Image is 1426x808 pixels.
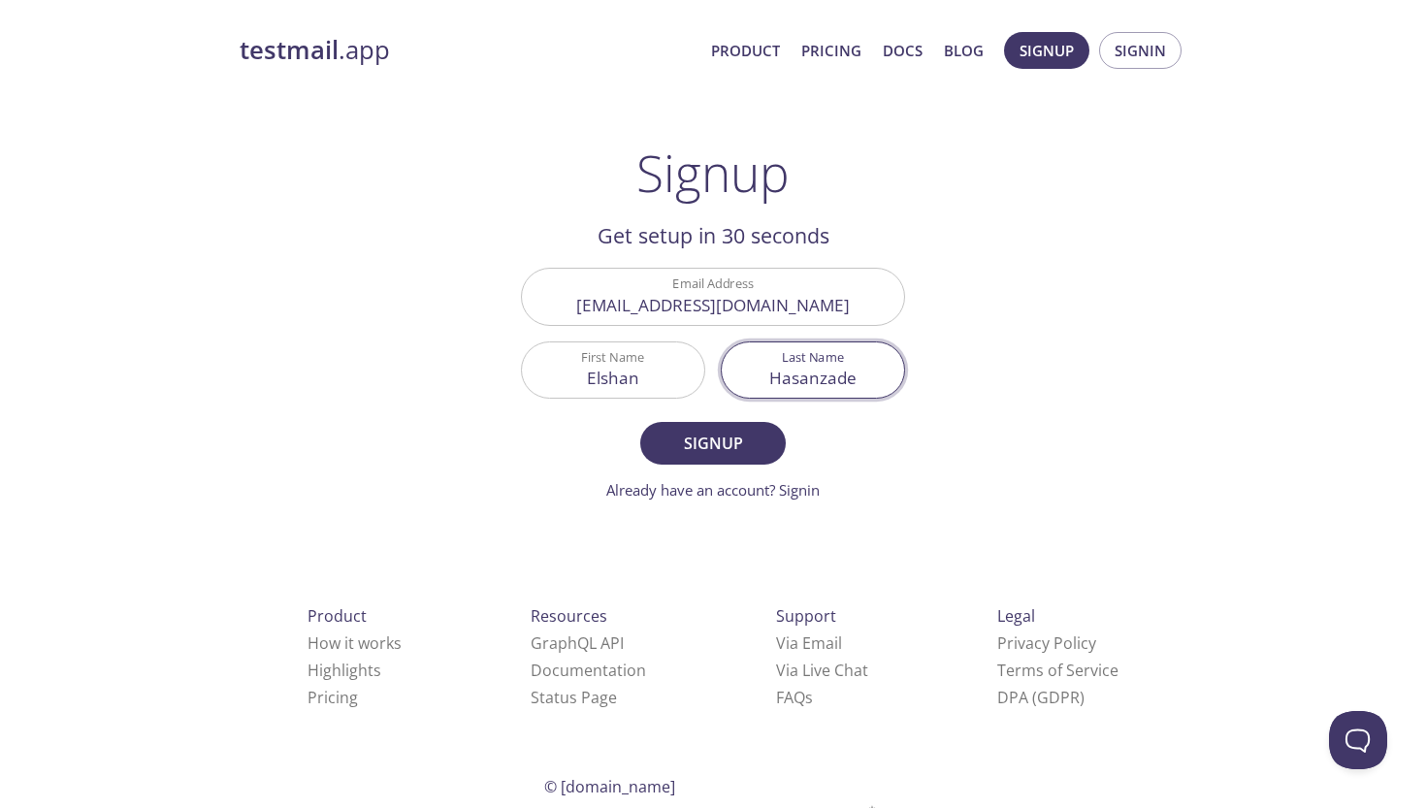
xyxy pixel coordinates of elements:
[1004,32,1089,69] button: Signup
[711,38,780,63] a: Product
[776,632,842,654] a: Via Email
[1329,711,1387,769] iframe: Help Scout Beacon - Open
[997,687,1085,708] a: DPA (GDPR)
[640,422,786,465] button: Signup
[240,34,696,67] a: testmail.app
[997,605,1035,627] span: Legal
[1020,38,1074,63] span: Signup
[776,660,868,681] a: Via Live Chat
[636,144,790,202] h1: Signup
[308,660,381,681] a: Highlights
[776,687,813,708] a: FAQ
[1099,32,1182,69] button: Signin
[544,776,675,797] span: © [DOMAIN_NAME]
[531,605,607,627] span: Resources
[1115,38,1166,63] span: Signin
[997,632,1096,654] a: Privacy Policy
[776,605,836,627] span: Support
[606,480,820,500] a: Already have an account? Signin
[531,687,617,708] a: Status Page
[521,219,905,252] h2: Get setup in 30 seconds
[308,605,367,627] span: Product
[531,632,624,654] a: GraphQL API
[531,660,646,681] a: Documentation
[801,38,861,63] a: Pricing
[240,33,339,67] strong: testmail
[662,430,764,457] span: Signup
[997,660,1118,681] a: Terms of Service
[944,38,984,63] a: Blog
[805,687,813,708] span: s
[308,687,358,708] a: Pricing
[308,632,402,654] a: How it works
[883,38,923,63] a: Docs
